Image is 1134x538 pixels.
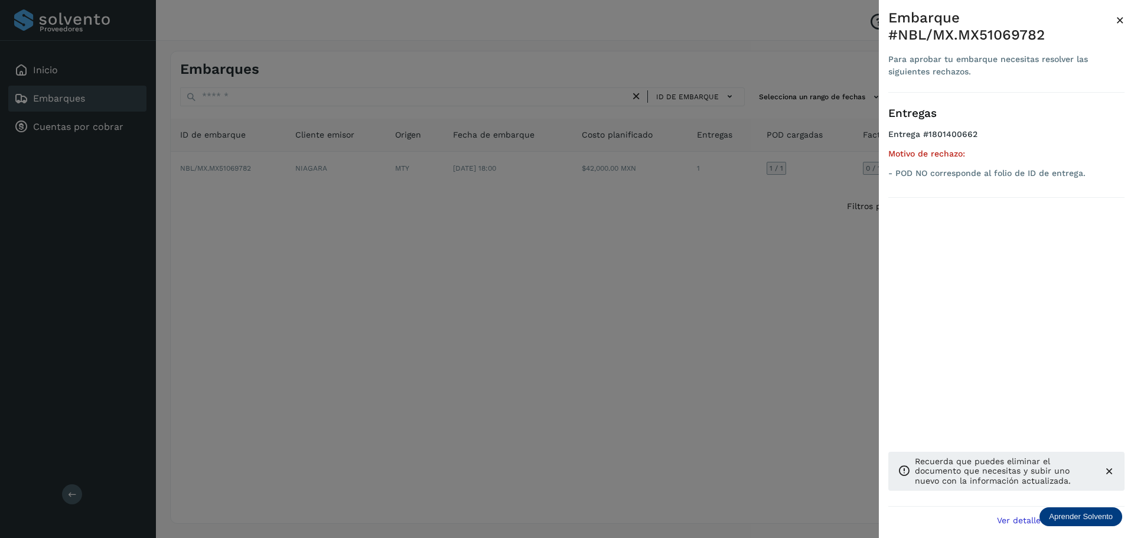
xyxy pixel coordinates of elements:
[888,129,1125,149] h4: Entrega #1801400662
[888,9,1116,44] div: Embarque #NBL/MX.MX51069782
[1039,507,1122,526] div: Aprender Solvento
[888,53,1116,78] div: Para aprobar tu embarque necesitas resolver las siguientes rechazos.
[1116,12,1125,28] span: ×
[888,107,1125,120] h3: Entregas
[1116,9,1125,31] button: Close
[997,516,1098,524] span: Ver detalle de embarque
[888,168,1125,178] p: - POD NO corresponde al folio de ID de entrega.
[1049,512,1113,521] p: Aprender Solvento
[915,457,1094,486] p: Recuerda que puedes eliminar el documento que necesitas y subir uno nuevo con la información actu...
[888,149,1125,159] h5: Motivo de rechazo:
[990,507,1125,533] button: Ver detalle de embarque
